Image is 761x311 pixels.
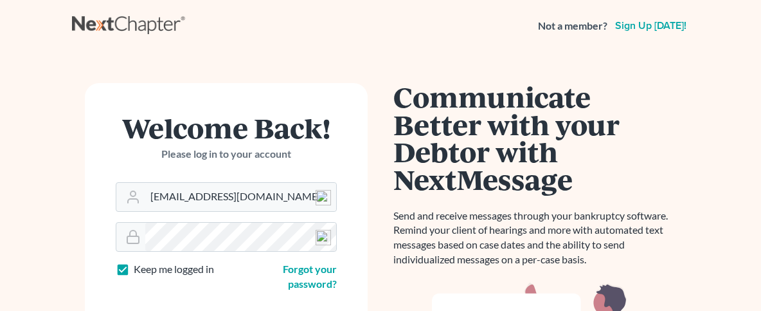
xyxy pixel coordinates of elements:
p: Please log in to your account [116,147,337,162]
img: npw-badge-icon-locked.svg [316,230,331,245]
a: Forgot your password? [283,263,337,290]
img: npw-badge-icon-locked.svg [316,190,331,205]
input: Email Address [145,183,336,211]
h1: Communicate Better with your Debtor with NextMessage [393,83,676,193]
strong: Not a member? [538,19,607,33]
label: Keep me logged in [134,262,214,277]
h1: Welcome Back! [116,114,337,142]
p: Send and receive messages through your bankruptcy software. Remind your client of hearings and mo... [393,209,676,267]
a: Sign up [DATE]! [613,21,689,31]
